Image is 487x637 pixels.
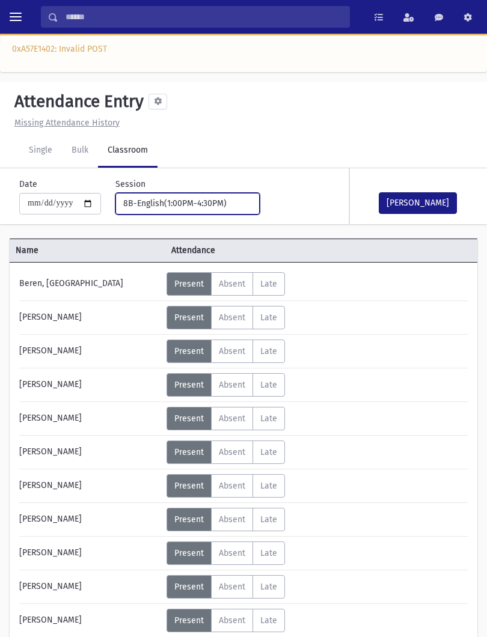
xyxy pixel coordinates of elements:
[174,582,204,592] span: Present
[219,380,245,390] span: Absent
[13,340,167,363] div: [PERSON_NAME]
[167,541,285,565] div: AttTypes
[174,447,204,457] span: Present
[13,508,167,531] div: [PERSON_NAME]
[219,346,245,356] span: Absent
[167,373,285,397] div: AttTypes
[174,346,204,356] span: Present
[13,541,167,565] div: [PERSON_NAME]
[260,413,277,424] span: Late
[174,312,204,323] span: Present
[219,312,245,323] span: Absent
[260,548,277,558] span: Late
[115,178,145,190] label: Session
[167,508,285,531] div: AttTypes
[167,474,285,498] div: AttTypes
[10,244,165,257] span: Name
[260,447,277,457] span: Late
[174,548,204,558] span: Present
[13,272,167,296] div: Beren, [GEOGRAPHIC_DATA]
[219,481,245,491] span: Absent
[167,340,285,363] div: AttTypes
[14,118,120,128] u: Missing Attendance History
[174,514,204,525] span: Present
[219,447,245,457] span: Absent
[10,91,144,112] h5: Attendance Entry
[260,346,277,356] span: Late
[260,582,277,592] span: Late
[260,279,277,289] span: Late
[13,440,167,464] div: [PERSON_NAME]
[174,279,204,289] span: Present
[219,413,245,424] span: Absent
[13,474,167,498] div: [PERSON_NAME]
[167,575,285,599] div: AttTypes
[165,244,438,257] span: Attendance
[219,548,245,558] span: Absent
[13,407,167,430] div: [PERSON_NAME]
[123,197,242,210] div: 8B-English(1:00PM-4:30PM)
[58,6,349,28] input: Search
[174,481,204,491] span: Present
[174,380,204,390] span: Present
[115,193,260,215] button: 8B-English(1:00PM-4:30PM)
[167,407,285,430] div: AttTypes
[5,6,26,28] button: toggle menu
[19,178,37,190] label: Date
[219,279,245,289] span: Absent
[13,575,167,599] div: [PERSON_NAME]
[98,134,158,168] a: Classroom
[167,272,285,296] div: AttTypes
[10,118,120,128] a: Missing Attendance History
[260,514,277,525] span: Late
[19,134,62,168] a: Single
[260,380,277,390] span: Late
[13,306,167,329] div: [PERSON_NAME]
[13,609,167,632] div: [PERSON_NAME]
[13,373,167,397] div: [PERSON_NAME]
[167,306,285,329] div: AttTypes
[260,312,277,323] span: Late
[379,192,457,214] button: [PERSON_NAME]
[62,134,98,168] a: Bulk
[219,582,245,592] span: Absent
[174,413,204,424] span: Present
[167,440,285,464] div: AttTypes
[219,514,245,525] span: Absent
[260,481,277,491] span: Late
